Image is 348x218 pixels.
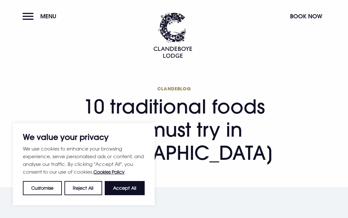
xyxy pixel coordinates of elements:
button: Book Now [287,9,325,23]
div: We value your privacy [13,123,155,205]
a: Cookies Policy [93,169,125,175]
span: Clandeblog [64,86,284,92]
button: Reject All [64,181,102,195]
img: Clandeboye Lodge [153,13,192,58]
span: Menu [40,13,56,20]
p: We value your privacy [23,133,145,141]
h1: 10 traditional foods you must try in [GEOGRAPHIC_DATA] [64,86,284,164]
button: Customise [23,181,62,195]
button: Menu [23,9,60,23]
button: Accept All [105,181,145,195]
p: We use cookies to enhance your browsing experience, serve personalised ads or content, and analys... [23,145,145,176]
